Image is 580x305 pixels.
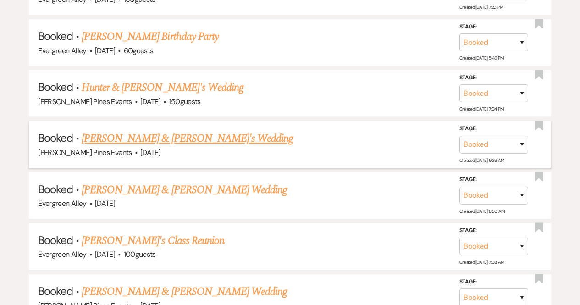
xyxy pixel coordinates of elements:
[95,250,115,259] span: [DATE]
[82,79,243,96] a: Hunter & [PERSON_NAME]'s Wedding
[459,124,528,134] label: Stage:
[459,55,504,61] span: Created: [DATE] 5:46 PM
[169,97,201,106] span: 150 guests
[38,148,132,157] span: [PERSON_NAME] Pines Events
[95,46,115,55] span: [DATE]
[459,259,504,265] span: Created: [DATE] 7:08 AM
[459,175,528,185] label: Stage:
[459,157,504,163] span: Created: [DATE] 9:39 AM
[459,106,504,112] span: Created: [DATE] 7:04 PM
[38,131,73,145] span: Booked
[459,22,528,32] label: Stage:
[82,283,287,300] a: [PERSON_NAME] & [PERSON_NAME] Wedding
[95,199,115,208] span: [DATE]
[82,28,219,45] a: [PERSON_NAME] Birthday Party
[38,284,73,298] span: Booked
[459,226,528,236] label: Stage:
[459,73,528,83] label: Stage:
[38,46,86,55] span: Evergreen Alley
[459,208,505,214] span: Created: [DATE] 8:30 AM
[38,233,73,247] span: Booked
[38,182,73,196] span: Booked
[124,46,154,55] span: 60 guests
[459,277,528,287] label: Stage:
[459,4,503,10] span: Created: [DATE] 7:23 PM
[82,182,287,198] a: [PERSON_NAME] & [PERSON_NAME] Wedding
[82,130,293,147] a: [PERSON_NAME] & [PERSON_NAME]'s Wedding
[38,80,73,94] span: Booked
[140,97,160,106] span: [DATE]
[82,233,224,249] a: [PERSON_NAME]'s Class Reunion
[140,148,160,157] span: [DATE]
[38,29,73,43] span: Booked
[38,250,86,259] span: Evergreen Alley
[124,250,156,259] span: 100 guests
[38,199,86,208] span: Evergreen Alley
[38,97,132,106] span: [PERSON_NAME] Pines Events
